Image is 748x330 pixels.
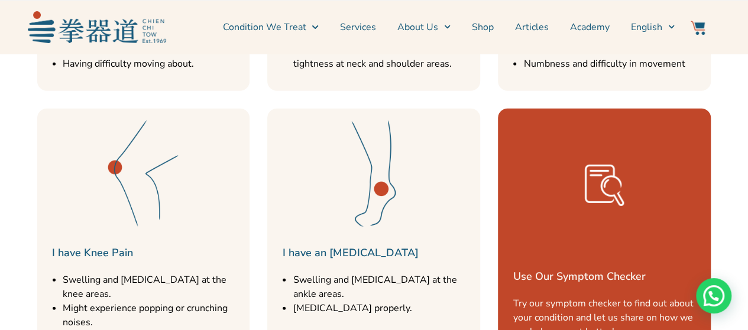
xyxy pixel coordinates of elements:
a: I have an [MEDICAL_DATA] [282,246,418,260]
a: About Us [397,12,451,42]
a: Shop [472,12,494,42]
a: Academy [570,12,610,42]
img: Website Icon-03 [691,21,705,35]
nav: Menu [172,12,675,42]
img: Search-08 [575,156,634,215]
li: Having difficulty moving about. [63,57,244,71]
a: English [631,12,675,42]
a: Use Our Symptom Checker [513,269,645,283]
a: I have Knee Pain [52,246,133,260]
img: Services Icon-38 [315,115,433,233]
a: Condition We Treat [222,12,318,42]
img: Services Icon-41 [84,115,202,233]
a: Articles [515,12,549,42]
a: Services [340,12,376,42]
li: Swelling and [MEDICAL_DATA] at the ankle areas. [293,273,474,301]
span: English [631,20,662,34]
li: Numbness and difficulty in movement [523,57,705,71]
li: [MEDICAL_DATA] properly. [293,301,474,315]
li: Experiencing prolonged strain and muscle tightness at neck and shoulder areas. [293,43,474,71]
li: Might experience popping or crunching noises. [63,301,244,329]
li: Swelling and [MEDICAL_DATA] at the knee areas. [63,273,244,301]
